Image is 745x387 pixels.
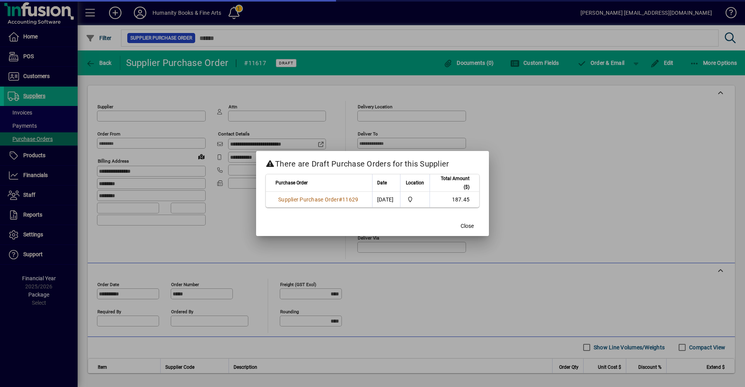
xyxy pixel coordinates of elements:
span: 11629 [342,196,358,203]
td: 187.45 [430,192,479,207]
span: Date [377,179,387,187]
span: Supplier Purchase Order [278,196,339,203]
a: Supplier Purchase Order#11629 [275,195,361,204]
button: Close [455,219,480,233]
span: # [339,196,342,203]
span: Total Amount ($) [435,174,470,191]
span: Purchase Order [275,179,308,187]
span: Humanity Books & Fine Art Supplies [405,195,425,204]
h2: There are Draft Purchase Orders for this Supplier [256,151,489,174]
span: Location [406,179,424,187]
td: [DATE] [372,192,400,207]
span: Close [461,222,474,230]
